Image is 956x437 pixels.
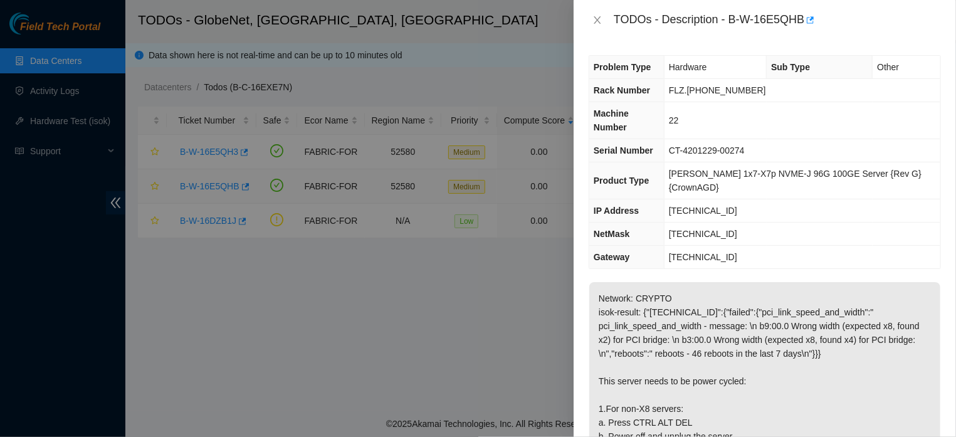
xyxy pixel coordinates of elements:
span: close [592,15,602,25]
span: NetMask [594,229,630,239]
span: [PERSON_NAME] 1x7-X7p NVME-J 96G 100GE Server {Rev G}{CrownAGD} [669,169,922,192]
span: CT-4201229-00274 [669,145,745,155]
span: Rack Number [594,85,650,95]
span: [TECHNICAL_ID] [669,229,737,239]
span: Sub Type [771,62,810,72]
span: Machine Number [594,108,629,132]
span: [TECHNICAL_ID] [669,252,737,262]
span: Other [877,62,899,72]
span: [TECHNICAL_ID] [669,206,737,216]
span: FLZ.[PHONE_NUMBER] [669,85,766,95]
div: TODOs - Description - B-W-16E5QHB [614,10,941,30]
span: 22 [669,115,679,125]
span: Gateway [594,252,630,262]
span: Problem Type [594,62,651,72]
span: Serial Number [594,145,653,155]
span: Product Type [594,176,649,186]
span: IP Address [594,206,639,216]
span: Hardware [669,62,707,72]
button: Close [589,14,606,26]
